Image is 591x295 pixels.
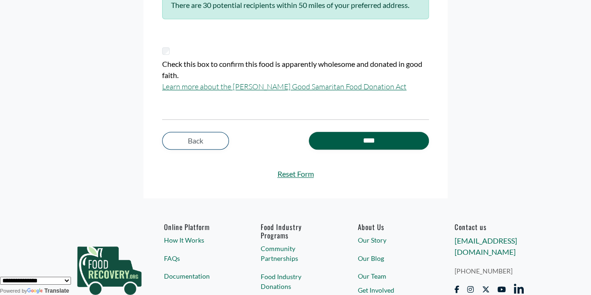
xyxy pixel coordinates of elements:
a: Our Story [357,235,427,245]
a: Reset Form [162,168,429,180]
h6: Contact us [455,223,524,231]
label: Check this box to confirm this food is apparently wholesome and donated in good faith. [162,58,429,81]
img: Google Translate [27,288,44,295]
a: [PHONE_NUMBER] [455,266,524,276]
a: Our Team [357,271,427,281]
a: Our Blog [357,253,427,263]
a: How It Works [164,235,234,245]
a: FAQs [164,253,234,263]
a: [EMAIL_ADDRESS][DOMAIN_NAME] [455,236,517,256]
h6: Food Industry Programs [261,223,330,239]
a: About Us [357,223,427,231]
a: Translate [27,288,69,294]
a: Learn more about the [PERSON_NAME] Good Samaritan Food Donation Act [162,82,406,91]
h6: Online Platform [164,223,234,231]
a: Back [162,132,229,150]
a: Community Partnerships [261,244,330,263]
a: Food Industry Donations [261,272,330,291]
a: Documentation [164,271,234,281]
